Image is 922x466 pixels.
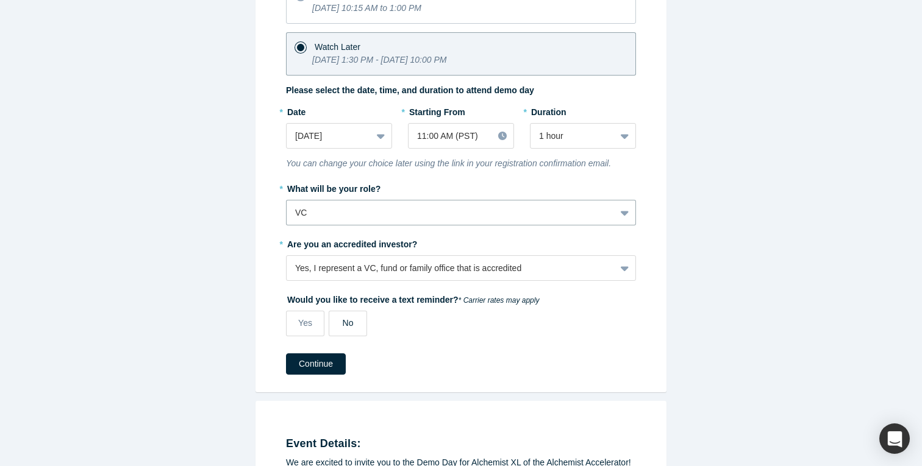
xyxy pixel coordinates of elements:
[343,318,354,328] span: No
[286,353,346,375] button: Continue
[286,158,611,168] i: You can change your choice later using the link in your registration confirmation email.
[286,289,636,306] label: Would you like to receive a text reminder?
[315,42,360,52] span: Watch Later
[286,84,534,97] label: Please select the date, time, and duration to attend demo day
[408,102,465,119] label: Starting From
[298,318,312,328] span: Yes
[312,3,421,13] i: [DATE] 10:15 AM to 1:00 PM
[286,178,636,196] label: What will be your role?
[312,55,446,65] i: [DATE] 1:30 PM - [DATE] 10:00 PM
[459,296,540,305] em: * Carrier rates may apply
[530,102,636,119] label: Duration
[286,102,392,119] label: Date
[295,262,607,275] div: Yes, I represent a VC, fund or family office that is accredited
[286,437,361,450] strong: Event Details:
[286,234,636,251] label: Are you an accredited investor?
